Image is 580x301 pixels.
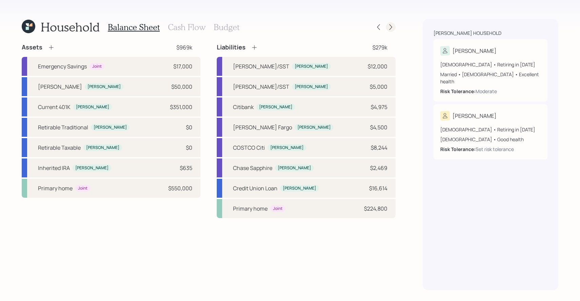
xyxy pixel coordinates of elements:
div: [PERSON_NAME] [75,165,109,171]
div: $5,000 [370,83,387,91]
h4: Assets [22,44,42,51]
h3: Cash Flow [168,22,206,32]
div: [DEMOGRAPHIC_DATA] • Retiring in [DATE] [440,126,541,133]
div: Set risk tolerance [476,146,514,153]
div: $279k [372,43,387,51]
div: Married • [DEMOGRAPHIC_DATA] • Excellent health [440,71,541,85]
h3: Budget [214,22,239,32]
div: Primary home [38,184,73,192]
div: Retirable Taxable [38,144,81,152]
div: $8,244 [371,144,387,152]
div: [PERSON_NAME] [86,145,119,151]
div: [PERSON_NAME] [38,83,82,91]
div: Joint [92,64,102,69]
div: [PERSON_NAME] [88,84,121,90]
div: Joint [273,206,283,212]
div: [PERSON_NAME] [94,125,127,130]
div: [DEMOGRAPHIC_DATA] • Good health [440,136,541,143]
div: $224,800 [364,205,387,213]
div: [PERSON_NAME] [297,125,331,130]
div: [PERSON_NAME] [283,186,316,191]
div: [PERSON_NAME] [278,165,311,171]
h1: Household [41,20,100,34]
div: Current 401K [38,103,71,111]
b: Risk Tolerance: [440,146,476,152]
h4: Liabilities [217,44,246,51]
div: [PERSON_NAME]/SST [233,62,289,70]
div: [DEMOGRAPHIC_DATA] • Retiring in [DATE] [440,61,541,68]
div: Citibank [233,103,254,111]
div: [PERSON_NAME] household [433,30,501,37]
div: [PERSON_NAME] [452,112,497,120]
div: Retirable Traditional [38,123,88,131]
div: $17,000 [173,62,192,70]
div: [PERSON_NAME] [295,84,328,90]
div: [PERSON_NAME]/SST [233,83,289,91]
div: [PERSON_NAME] [270,145,304,151]
h3: Balance Sheet [108,22,160,32]
div: $50,000 [171,83,192,91]
div: COSTCO Citi [233,144,265,152]
div: $0 [186,123,192,131]
div: Emergency Savings [38,62,87,70]
div: $550,000 [168,184,192,192]
div: $12,000 [368,62,387,70]
div: $969k [176,43,192,51]
div: [PERSON_NAME] [76,104,109,110]
div: $4,975 [371,103,387,111]
div: Credit Union Loan [233,184,277,192]
div: Joint [78,186,88,191]
div: Moderate [476,88,497,95]
b: Risk Tolerance: [440,88,476,94]
div: [PERSON_NAME] Fargo [233,123,292,131]
div: $16,614 [369,184,387,192]
div: [PERSON_NAME] [259,104,292,110]
div: $635 [180,164,192,172]
div: $351,000 [170,103,192,111]
div: [PERSON_NAME] [452,47,497,55]
div: Primary home [233,205,268,213]
div: $2,469 [370,164,387,172]
div: $0 [186,144,192,152]
div: Chase Sapphire [233,164,272,172]
div: $4,500 [370,123,387,131]
div: Inherited IRA [38,164,70,172]
div: [PERSON_NAME] [295,64,328,69]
